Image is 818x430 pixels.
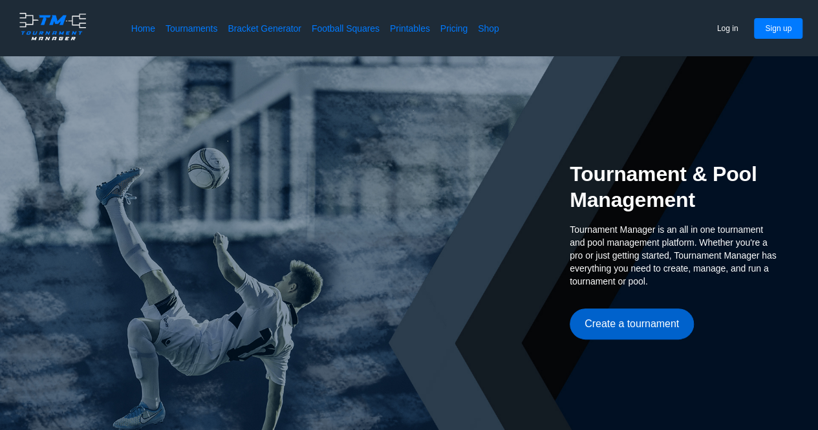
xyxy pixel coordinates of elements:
[706,18,749,39] button: Log in
[570,161,777,213] h2: Tournament & Pool Management
[390,22,430,35] a: Printables
[228,22,301,35] a: Bracket Generator
[570,308,694,339] button: Create a tournament
[570,223,777,288] span: Tournament Manager is an all in one tournament and pool management platform. Whether you're a pro...
[754,18,802,39] button: Sign up
[131,22,155,35] a: Home
[312,22,380,35] a: Football Squares
[478,22,499,35] a: Shop
[166,22,217,35] a: Tournaments
[16,10,90,43] img: logo.ffa97a18e3bf2c7d.png
[440,22,468,35] a: Pricing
